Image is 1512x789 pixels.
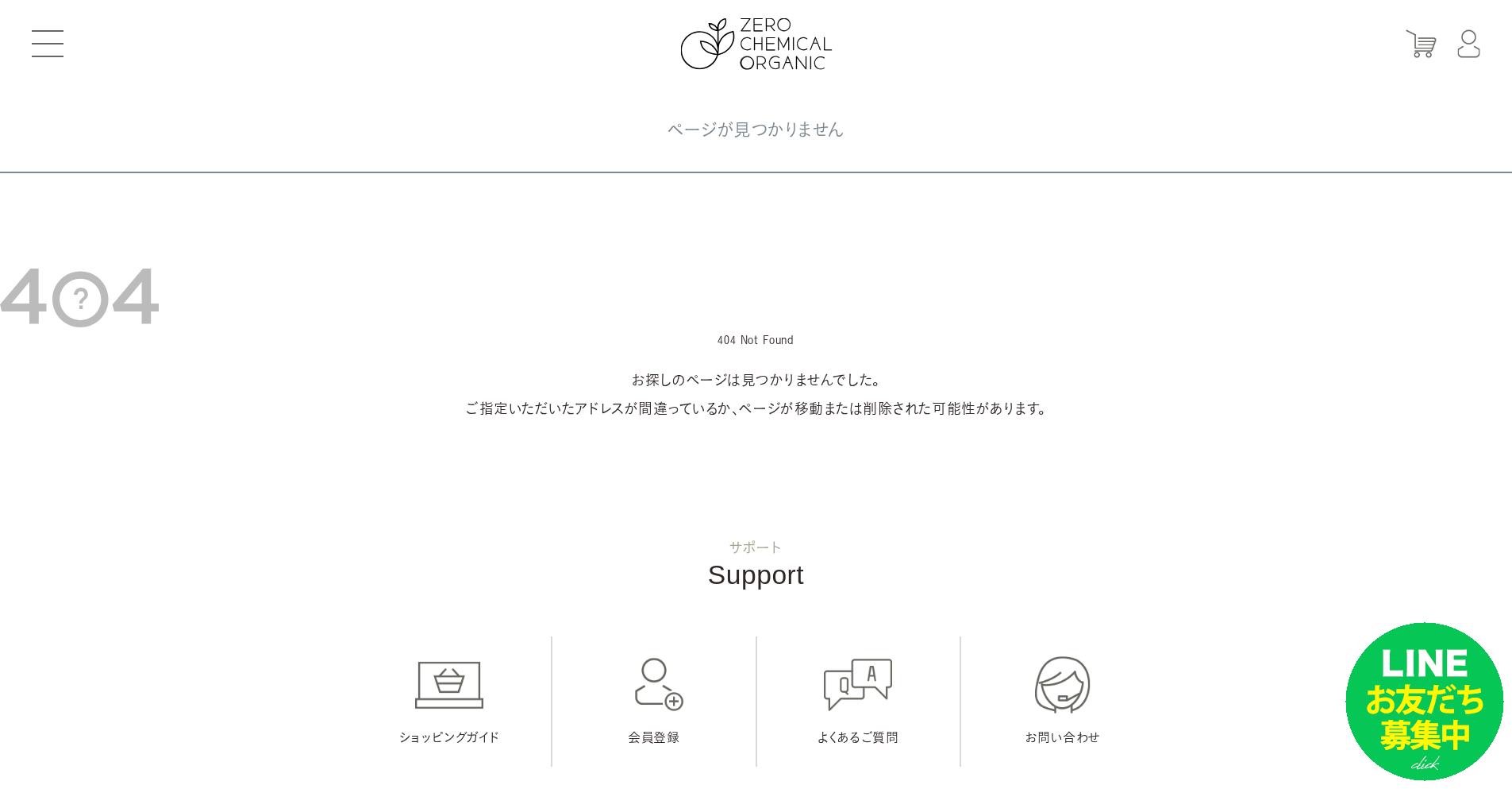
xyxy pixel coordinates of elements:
[757,636,960,767] a: よくあるご質問
[348,636,552,767] a: ショッピングガイド
[1406,30,1437,58] img: カート
[708,560,804,590] span: Support
[552,636,756,767] a: 会員登録
[961,636,1165,767] a: お問い合わせ
[680,18,832,70] img: ZERO CHEMICAL ORGANIC
[1457,30,1480,58] img: マイページ
[32,540,1480,555] small: サポート
[1345,622,1504,781] img: small_line.png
